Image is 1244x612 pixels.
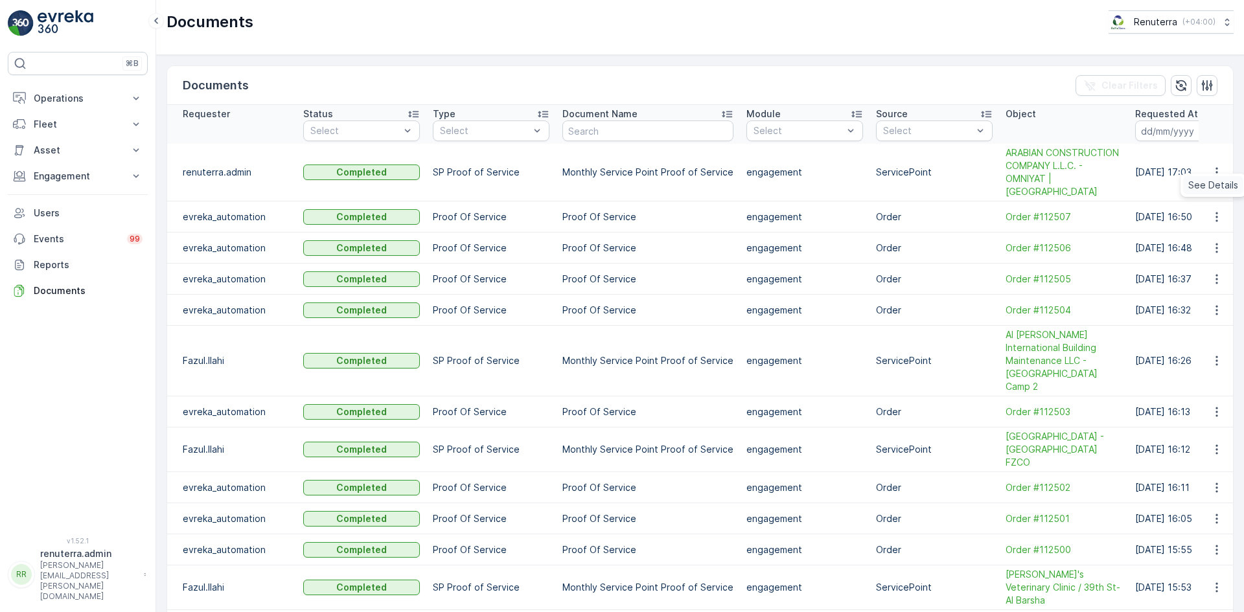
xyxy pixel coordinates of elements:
[1006,328,1122,393] span: Al [PERSON_NAME] International Building Maintenance LLC - [GEOGRAPHIC_DATA] Camp 2
[336,443,387,456] p: Completed
[1006,146,1122,198] span: ARABIAN CONSTRUCTION COMPANY L.L.C. - OMNIYAT | [GEOGRAPHIC_DATA]
[8,85,148,111] button: Operations
[562,443,733,456] p: Monthly Service Point Proof of Service
[746,273,863,286] p: engagement
[303,542,420,558] button: Completed
[440,124,529,137] p: Select
[562,304,733,317] p: Proof Of Service
[1135,120,1224,141] input: dd/mm/yyyy
[1006,304,1122,317] a: Order #112504
[336,273,387,286] p: Completed
[562,120,733,141] input: Search
[183,166,290,179] p: renuterra.admin
[876,242,993,255] p: Order
[746,443,863,456] p: engagement
[562,242,733,255] p: Proof Of Service
[8,278,148,304] a: Documents
[303,302,420,318] button: Completed
[562,273,733,286] p: Proof Of Service
[433,354,549,367] p: SP Proof of Service
[336,166,387,179] p: Completed
[167,12,253,32] p: Documents
[303,442,420,457] button: Completed
[1135,108,1198,120] p: Requested At
[746,210,863,223] p: engagement
[746,543,863,556] p: engagement
[183,304,290,317] p: evreka_automation
[8,200,148,226] a: Users
[876,512,993,525] p: Order
[562,481,733,494] p: Proof Of Service
[310,124,400,137] p: Select
[130,234,140,244] p: 99
[8,137,148,163] button: Asset
[336,481,387,494] p: Completed
[1006,242,1122,255] a: Order #112506
[183,242,290,255] p: evreka_automation
[876,166,993,179] p: ServicePoint
[754,124,843,137] p: Select
[8,547,148,602] button: RRrenuterra.admin[PERSON_NAME][EMAIL_ADDRESS][PERSON_NAME][DOMAIN_NAME]
[1182,17,1215,27] p: ( +04:00 )
[1076,75,1166,96] button: Clear Filters
[1006,568,1122,607] a: Mike's Veterinary Clinic / 39th St- Al Barsha
[1188,179,1238,192] span: See Details
[562,543,733,556] p: Proof Of Service
[746,354,863,367] p: engagement
[336,354,387,367] p: Completed
[433,108,455,120] p: Type
[1006,512,1122,525] a: Order #112501
[303,511,420,527] button: Completed
[303,271,420,287] button: Completed
[34,144,122,157] p: Asset
[336,405,387,418] p: Completed
[303,480,420,495] button: Completed
[183,273,290,286] p: evreka_automation
[34,284,143,297] p: Documents
[746,166,863,179] p: engagement
[34,232,119,245] p: Events
[562,108,638,120] p: Document Name
[336,210,387,223] p: Completed
[1006,481,1122,494] a: Order #112502
[40,547,137,560] p: renuterra.admin
[1006,146,1122,198] a: ARABIAN CONSTRUCTION COMPANY L.L.C. - OMNIYAT | Business Bay
[1006,210,1122,223] a: Order #112507
[34,207,143,220] p: Users
[1006,405,1122,418] a: Order #112503
[8,252,148,278] a: Reports
[303,580,420,595] button: Completed
[1109,15,1129,29] img: Screenshot_2024-07-26_at_13.33.01.png
[1006,273,1122,286] a: Order #112505
[562,512,733,525] p: Proof Of Service
[126,58,139,69] p: ⌘B
[183,543,290,556] p: evreka_automation
[876,443,993,456] p: ServicePoint
[562,581,733,594] p: Monthly Service Point Proof of Service
[746,304,863,317] p: engagement
[562,210,733,223] p: Proof Of Service
[1006,430,1122,469] span: [GEOGRAPHIC_DATA] -[GEOGRAPHIC_DATA] FZCO
[183,354,290,367] p: Fazul.Ilahi
[433,166,549,179] p: SP Proof of Service
[183,76,249,95] p: Documents
[562,166,733,179] p: Monthly Service Point Proof of Service
[183,581,290,594] p: Fazul.Ilahi
[303,353,420,368] button: Completed
[1006,543,1122,556] a: Order #112500
[433,581,549,594] p: SP Proof of Service
[303,209,420,225] button: Completed
[336,543,387,556] p: Completed
[303,240,420,256] button: Completed
[746,108,781,120] p: Module
[303,108,333,120] p: Status
[876,304,993,317] p: Order
[34,258,143,271] p: Reports
[562,354,733,367] p: Monthly Service Point Proof of Service
[303,164,420,180] button: Completed
[746,512,863,525] p: engagement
